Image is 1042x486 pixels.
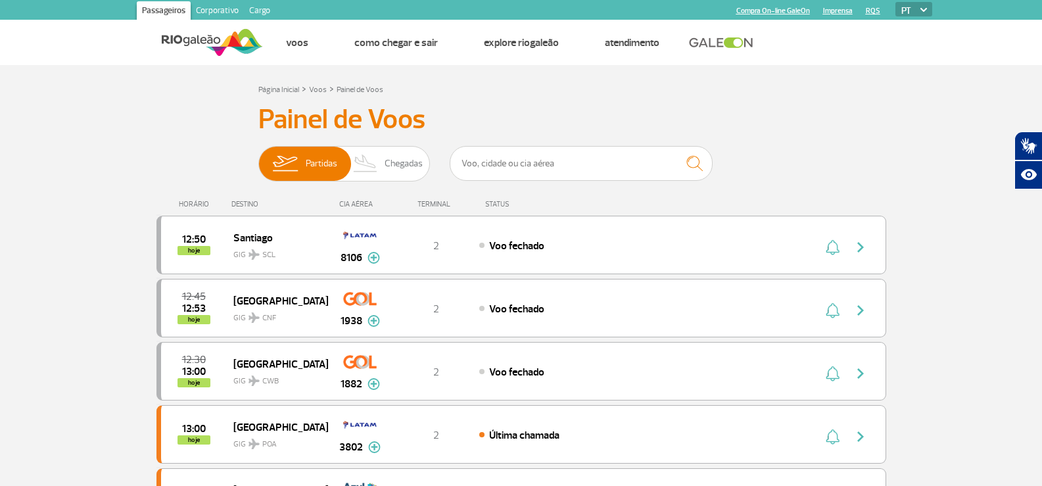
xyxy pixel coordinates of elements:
[1014,132,1042,189] div: Plugin de acessibilidade da Hand Talk.
[489,239,544,253] span: Voo fechado
[182,424,206,433] span: 2025-10-01 13:00:00
[262,312,276,324] span: CNF
[302,81,306,96] a: >
[341,313,362,329] span: 1938
[450,146,713,181] input: Voo, cidade ou cia aérea
[258,103,784,136] h3: Painel de Voos
[233,418,318,435] span: [GEOGRAPHIC_DATA]
[385,147,423,181] span: Chegadas
[233,242,318,261] span: GIG
[368,441,381,453] img: mais-info-painel-voo.svg
[249,376,260,386] img: destiny_airplane.svg
[178,315,210,324] span: hoje
[182,367,206,376] span: 2025-10-01 13:00:00
[249,439,260,449] img: destiny_airplane.svg
[329,81,334,96] a: >
[178,378,210,387] span: hoje
[354,36,438,49] a: Como chegar e sair
[367,378,380,390] img: mais-info-painel-voo.svg
[233,292,318,309] span: [GEOGRAPHIC_DATA]
[306,147,337,181] span: Partidas
[1014,132,1042,160] button: Abrir tradutor de língua de sinais.
[826,429,840,445] img: sino-painel-voo.svg
[866,7,880,15] a: RQS
[182,235,206,244] span: 2025-10-01 12:50:00
[433,429,439,442] span: 2
[605,36,659,49] a: Atendimento
[327,200,393,208] div: CIA AÉREA
[262,376,279,387] span: CWB
[479,200,586,208] div: STATUS
[393,200,479,208] div: TERMINAL
[233,368,318,387] span: GIG
[1014,160,1042,189] button: Abrir recursos assistivos.
[823,7,853,15] a: Imprensa
[853,366,868,381] img: seta-direita-painel-voo.svg
[337,85,383,95] a: Painel de Voos
[853,429,868,445] img: seta-direita-painel-voo.svg
[231,200,327,208] div: DESTINO
[262,249,275,261] span: SCL
[367,252,380,264] img: mais-info-painel-voo.svg
[826,366,840,381] img: sino-painel-voo.svg
[178,435,210,445] span: hoje
[182,304,206,313] span: 2025-10-01 12:53:00
[853,303,868,318] img: seta-direita-painel-voo.svg
[433,303,439,316] span: 2
[341,250,362,266] span: 8106
[736,7,810,15] a: Compra On-line GaleOn
[182,355,206,364] span: 2025-10-01 12:30:00
[264,147,306,181] img: slider-embarque
[233,355,318,372] span: [GEOGRAPHIC_DATA]
[826,239,840,255] img: sino-painel-voo.svg
[258,85,299,95] a: Página Inicial
[341,376,362,392] span: 1882
[286,36,308,49] a: Voos
[433,366,439,379] span: 2
[244,1,275,22] a: Cargo
[826,303,840,318] img: sino-painel-voo.svg
[160,200,232,208] div: HORÁRIO
[484,36,559,49] a: Explore RIOgaleão
[262,439,277,450] span: POA
[489,303,544,316] span: Voo fechado
[137,1,191,22] a: Passageiros
[367,315,380,327] img: mais-info-painel-voo.svg
[339,439,363,455] span: 3802
[182,292,206,301] span: 2025-10-01 12:45:00
[853,239,868,255] img: seta-direita-painel-voo.svg
[178,246,210,255] span: hoje
[309,85,327,95] a: Voos
[191,1,244,22] a: Corporativo
[249,312,260,323] img: destiny_airplane.svg
[233,305,318,324] span: GIG
[346,147,385,181] img: slider-desembarque
[433,239,439,253] span: 2
[249,249,260,260] img: destiny_airplane.svg
[233,431,318,450] span: GIG
[489,366,544,379] span: Voo fechado
[233,229,318,246] span: Santiago
[489,429,559,442] span: Última chamada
